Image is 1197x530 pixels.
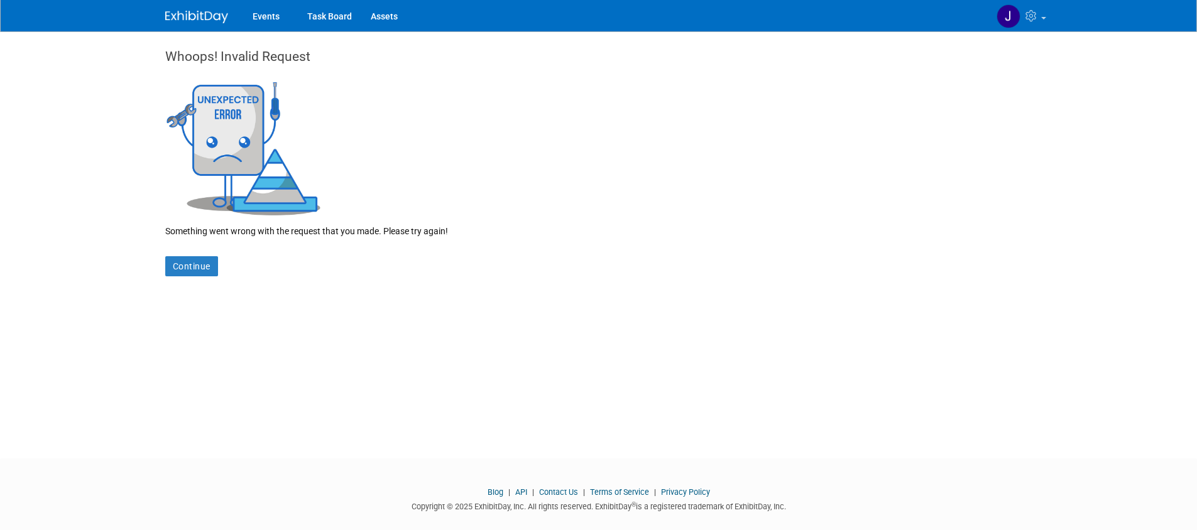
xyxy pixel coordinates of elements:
[165,11,228,23] img: ExhibitDay
[580,487,588,497] span: |
[661,487,710,497] a: Privacy Policy
[651,487,659,497] span: |
[539,487,578,497] a: Contact Us
[997,4,1020,28] img: Joey Egbert
[165,47,1032,78] div: Whoops! Invalid Request
[515,487,527,497] a: API
[488,487,503,497] a: Blog
[165,256,218,276] a: Continue
[165,78,322,215] img: Invalid Request
[505,487,513,497] span: |
[529,487,537,497] span: |
[590,487,649,497] a: Terms of Service
[165,215,1032,237] div: Something went wrong with the request that you made. Please try again!
[631,501,636,508] sup: ®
